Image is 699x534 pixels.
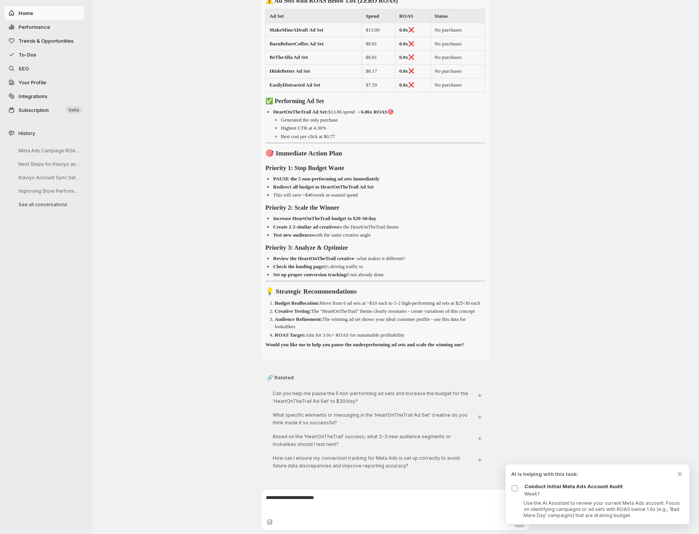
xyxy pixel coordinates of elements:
[18,79,46,85] span: Your Profile
[5,6,84,20] button: Home
[266,518,274,526] button: Upload image
[270,41,324,47] strong: BarnBeforeCoffee Ad Set
[524,491,684,497] p: Week 1
[265,244,348,251] strong: Priority 3: Analyze & Optimize
[511,470,676,478] p: AI is helping with this task:
[18,65,29,72] span: SEO
[18,24,50,30] span: Performance
[18,129,35,137] span: History
[18,107,49,113] span: Subscription
[5,48,84,62] button: To-Dos
[273,390,468,404] span: Can you help me pause the 5 non-performing ad sets and increase the budget for the 'HeartOnTheTra...
[273,224,338,230] strong: Create 2-3 similar ad creatives
[273,434,451,447] span: Based on the 'HeartOnTheTrail' success, what 2-3 new audience segments or lookalikes should I tes...
[5,75,84,89] a: Your Profile
[399,27,408,33] strong: 0.0x
[275,316,322,322] strong: Audience Refinement:
[399,82,408,88] strong: 0.0x
[273,272,384,277] p: if not already done
[266,9,362,23] th: Ad Set
[524,500,684,519] p: Use the AI Assistant to review your current Meta Ads account. Focus on identifying campaigns or a...
[273,455,460,469] span: How can I ensure my conversion tracking for Meta Ads is set up correctly to avoid future data dis...
[362,37,395,51] td: $8.81
[275,316,466,330] p: The winning ad set shows your ideal customer profile - use this data for lookalikes
[275,308,475,314] p: The "HeartOnTheTrail" theme clearly resonates - create variations of this concept
[18,52,36,58] span: To-Dos
[275,308,311,314] strong: Creative Testing:
[273,108,485,140] li: $13.86 spend → 🎯
[676,470,684,478] button: Dismiss todo indicator
[430,51,485,65] td: No purchases
[270,27,324,33] strong: MakeMineADraft Ad Set
[273,264,363,269] p: it's driving traffic to
[18,38,73,44] span: Trends & Opportunities
[5,103,84,117] button: Subscription
[362,9,395,23] th: Spend
[5,20,84,34] button: Performance
[273,192,358,198] p: This will save ~$46/week in wasted spend
[273,232,314,238] strong: Test new audiences
[265,204,339,211] strong: Priority 2: Scale the Winner
[395,51,431,65] td: ❌
[362,23,395,37] td: $13.09
[281,133,485,140] li: Best cost per click at $0.77
[273,184,374,190] strong: Redirect all budget to HeartOnTheTrail Ad Set
[281,124,485,132] li: Highest CTR at 4.36%
[273,224,399,230] p: to the HeartOnTheTrail theme
[12,172,85,184] button: Klaviyo Account Sync Settings Discussion
[395,64,431,78] td: ❌
[273,255,354,261] strong: Review the HeartOnTheTrail creative
[395,23,431,37] td: ❌
[273,215,376,221] strong: Increase HeartOnTheTrail budget to $20-30/day
[12,145,85,157] button: Meta Ads Campaign ROAS Analysis
[5,34,84,48] button: Trends & Opportunities
[12,158,85,170] button: Next Steps for Klaviyo and Shopify
[275,300,480,306] p: Move from 6 ad sets at ~$10 each to 1-2 high-performing ad sets at $25-30 each
[430,78,485,92] td: No purchases
[430,9,485,23] th: Status
[395,78,431,92] td: ❌
[273,232,371,238] p: with the same creative angle
[475,456,484,465] button: Ask: [object Object]
[524,482,684,490] p: Conduct Initial Meta Ads Account Audit
[12,199,85,210] button: See all conversations
[362,64,395,78] td: $8.17
[273,272,346,277] strong: Set up proper conversion tracking
[399,54,408,60] strong: 0.0x
[273,255,405,261] p: - what makes it different?
[430,64,485,78] td: No purchases
[69,107,79,113] span: beta
[281,116,485,124] li: Generated the only purchase
[270,68,310,74] strong: IRideBetter Ad Set
[273,176,379,182] strong: PAUSE the 5 non-performing ad sets immediately
[475,391,484,400] button: Ask: [object Object]
[265,342,464,347] strong: Would you like me to help you pause the underperforming ad sets and scale the winning one?
[18,10,33,16] span: Home
[265,149,342,157] strong: 🎯 Immediate Action Plan
[12,185,85,197] button: Improving Store Performance Analysis Steps
[430,37,485,51] td: No purchases
[395,37,431,51] td: ❌
[270,54,308,60] strong: BeTheAlfa Ad Set
[430,23,485,37] td: No purchases
[5,62,84,75] a: SEO
[18,93,47,99] span: Integrations
[265,98,324,104] strong: ✅ Performing Ad Set
[362,51,395,65] td: $8.81
[275,332,305,338] strong: ROAS Target:
[273,264,323,269] strong: Check the landing page
[5,89,84,103] a: Integrations
[267,374,484,381] p: 🔗 Related
[273,109,328,115] strong: HeartOnTheTrail Ad Set:
[395,9,431,23] th: ROAS
[273,412,467,426] span: What specific elements or messaging in the 'HeartOnTheTrail Ad Set' creative do you think made it...
[275,300,320,306] strong: Budget Reallocation:
[475,412,484,422] button: Ask: [object Object]
[399,68,408,74] strong: 0.0x
[361,109,387,115] strong: 6.06x ROAS
[362,78,395,92] td: $7.59
[270,82,320,88] strong: EasilyDistracted Ad Set
[265,287,357,295] strong: 💡 Strategic Recommendations
[475,434,484,443] button: Ask: [object Object]
[265,165,344,171] strong: Priority 1: Stop Budget Waste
